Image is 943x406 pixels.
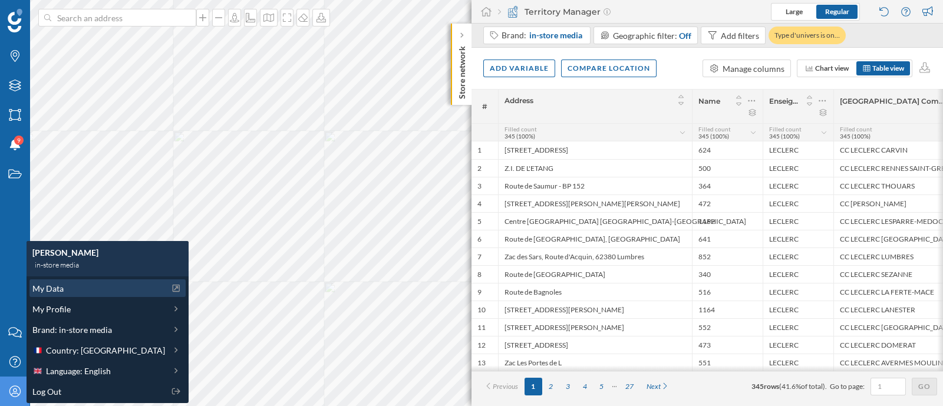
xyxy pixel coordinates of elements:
[498,265,692,283] div: Route de [GEOGRAPHIC_DATA]
[498,194,692,212] div: [STREET_ADDRESS][PERSON_NAME][PERSON_NAME]
[692,283,763,301] div: 516
[692,318,763,336] div: 552
[46,344,165,357] span: Country: [GEOGRAPHIC_DATA]
[872,64,904,72] span: Table view
[779,382,782,391] span: (
[692,354,763,371] div: 551
[801,382,827,391] span: of total).
[498,336,692,354] div: [STREET_ADDRESS]
[456,41,468,99] p: Store network
[498,318,692,336] div: [STREET_ADDRESS][PERSON_NAME]
[19,8,76,19] span: Assistance
[763,141,833,159] div: LECLERC
[477,181,482,191] div: 3
[763,247,833,265] div: LECLERC
[769,126,802,133] span: Filled count
[32,247,183,259] div: [PERSON_NAME]
[692,159,763,177] div: 500
[874,381,902,392] input: 1
[477,341,486,350] div: 12
[32,324,112,336] span: Brand: in-store media
[692,230,763,247] div: 641
[692,141,763,159] div: 624
[46,365,111,377] span: Language: English
[498,212,692,230] div: Centre [GEOGRAPHIC_DATA] [GEOGRAPHIC_DATA]-[GEOGRAPHIC_DATA]
[498,6,611,18] div: Territory Manager
[505,126,537,133] span: Filled count
[477,217,482,226] div: 5
[32,385,61,398] span: Log Out
[721,29,759,42] div: Add filters
[763,301,833,318] div: LECLERC
[498,354,692,371] div: Zac Les Portes de L
[692,301,763,318] div: 1164
[477,235,482,244] div: 6
[17,134,21,146] span: 9
[477,146,482,155] div: 1
[769,97,798,105] span: Enseigne
[613,31,677,41] span: Geographic filter:
[477,358,486,368] div: 13
[840,126,872,133] span: Filled count
[763,230,833,247] div: LECLERC
[679,29,691,42] div: Off
[830,381,865,392] span: Go to page:
[698,97,720,105] span: Name
[763,177,833,194] div: LECLERC
[763,283,833,301] div: LECLERC
[32,282,64,295] span: My Data
[477,305,486,315] div: 10
[763,354,833,371] div: LECLERC
[498,159,692,177] div: Z.I. DE L'ETANG
[477,252,482,262] div: 7
[498,301,692,318] div: [STREET_ADDRESS][PERSON_NAME]
[692,247,763,265] div: 852
[692,212,763,230] div: 1162
[692,336,763,354] div: 473
[764,382,779,391] span: rows
[477,199,482,209] div: 4
[769,133,800,140] span: 345 (100%)
[498,247,692,265] div: Zac des Sars, Route d'Acquin, 62380 Lumbres
[498,141,692,159] div: [STREET_ADDRESS]
[763,194,833,212] div: LECLERC
[507,6,519,18] img: territory-manager.svg
[825,7,849,16] span: Regular
[698,126,731,133] span: Filled count
[692,194,763,212] div: 472
[763,159,833,177] div: LECLERC
[751,382,764,391] span: 345
[8,9,22,32] img: Geoblink Logo
[692,265,763,283] div: 340
[763,336,833,354] div: LECLERC
[763,265,833,283] div: LECLERC
[498,230,692,247] div: Route de [GEOGRAPHIC_DATA], [GEOGRAPHIC_DATA]
[477,164,482,173] div: 2
[769,27,846,44] div: Type d'univers is on…
[477,323,486,332] div: 11
[723,62,784,75] div: Manage columns
[782,382,801,391] span: 41.6%
[477,101,492,112] span: #
[477,288,482,297] div: 9
[529,29,582,41] span: in-store media
[815,64,849,72] span: Chart view
[498,283,692,301] div: Route de Bagnoles
[505,96,533,105] span: Address
[477,270,482,279] div: 8
[763,318,833,336] div: LECLERC
[505,133,535,140] span: 345 (100%)
[840,133,871,140] span: 345 (100%)
[502,29,583,41] div: Brand:
[763,212,833,230] div: LECLERC
[32,259,183,270] div: in-store media
[786,7,803,16] span: Large
[32,303,71,315] span: My Profile
[692,177,763,194] div: 364
[498,177,692,194] div: Route de Saumur - BP 152
[698,133,729,140] span: 345 (100%)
